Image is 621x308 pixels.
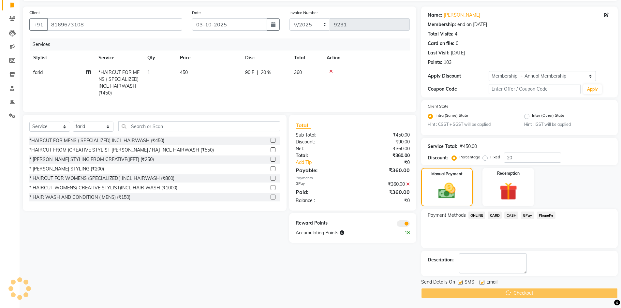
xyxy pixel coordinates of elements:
th: Stylist [29,51,95,65]
th: Qty [143,51,176,65]
label: Percentage [459,154,480,160]
div: GPay [291,181,353,188]
div: ₹0 [353,197,415,204]
label: Redemption [497,170,520,176]
span: SMS [465,279,474,287]
div: ₹360.00 [353,152,415,159]
div: 0 [456,40,458,47]
div: Reward Points [291,220,353,227]
div: ₹360.00 [353,145,415,152]
span: 20 % [261,69,271,76]
div: * [PERSON_NAME] STYLING FROM CREATIVE(JEET) (₹250) [29,156,154,163]
input: Search or Scan [118,121,280,131]
div: end on [DATE] [457,21,487,28]
div: *HAIRCUT FOR MENS ( SPECIALIZED) INCL HAIRWASH (₹450) [29,137,164,144]
label: Client State [428,103,449,109]
div: Paid: [291,188,353,196]
div: *HAIRCUT FROM (CREATIVE STYLIST [PERSON_NAME] / RAJ INCL HAIRWASH (₹550) [29,147,214,154]
div: 103 [444,59,451,66]
div: Card on file: [428,40,454,47]
div: Total Visits: [428,31,453,37]
div: 4 [455,31,457,37]
input: Enter Offer / Coupon Code [489,84,581,94]
div: Description: [428,257,454,263]
label: Date [192,10,201,16]
span: 1 [147,69,150,75]
div: * HAIRCUT FOR WOMENS (SPECIALIZED ) INCL HAIRWASH (₹800) [29,175,174,182]
label: Client [29,10,40,16]
span: Send Details On [421,279,455,287]
div: ₹360.00 [353,188,415,196]
div: Accumulating Points [291,229,383,236]
div: Discount: [428,154,448,161]
div: * HAIR WASH AND CONDITION ( MENS) (₹150) [29,194,130,201]
th: Disc [241,51,290,65]
label: Invoice Number [289,10,318,16]
span: | [257,69,258,76]
div: ₹360.00 [353,181,415,188]
div: Last Visit: [428,50,450,56]
span: farid [33,69,43,75]
label: Intra (Same) State [436,112,468,120]
img: _gift.svg [494,180,523,202]
a: Add Tip [291,159,363,166]
div: Total: [291,152,353,159]
div: Points: [428,59,442,66]
span: GPay [521,212,534,219]
span: Total [296,122,311,129]
div: Coupon Code [428,86,489,93]
span: *HAIRCUT FOR MENS ( SPECIALIZED) INCL HAIRWASH (₹450) [98,69,140,96]
div: Name: [428,12,442,19]
button: +91 [29,18,48,31]
button: Apply [583,84,602,94]
label: Inter (Other) State [532,112,564,120]
div: 18 [384,229,415,236]
div: ₹0 [363,159,415,166]
span: 360 [294,69,302,75]
div: ₹450.00 [353,132,415,139]
div: Payments [296,175,409,181]
th: Total [290,51,323,65]
div: Payable: [291,166,353,174]
div: Membership: [428,21,456,28]
div: ₹90.00 [353,139,415,145]
div: ₹360.00 [353,166,415,174]
th: Action [323,51,410,65]
small: Hint : CGST + SGST will be applied [428,122,515,127]
div: Services [30,38,415,51]
span: CASH [504,212,518,219]
small: Hint : IGST will be applied [524,122,611,127]
div: [DATE] [451,50,465,56]
label: Manual Payment [431,171,463,177]
div: Sub Total: [291,132,353,139]
span: 90 F [245,69,254,76]
span: PhonePe [537,212,555,219]
label: Fixed [490,154,500,160]
span: Payment Methods [428,212,466,219]
div: ₹450.00 [460,143,477,150]
div: Net: [291,145,353,152]
span: ONLINE [468,212,485,219]
div: Apply Discount [428,73,489,80]
th: Price [176,51,241,65]
input: Search by Name/Mobile/Email/Code [47,18,182,31]
div: Balance : [291,197,353,204]
span: CARD [488,212,502,219]
img: _cash.svg [433,181,461,201]
div: Service Total: [428,143,457,150]
span: Email [486,279,497,287]
div: Discount: [291,139,353,145]
span: 450 [180,69,188,75]
div: * [PERSON_NAME] STYLING (₹200) [29,166,104,172]
th: Service [95,51,143,65]
a: [PERSON_NAME] [444,12,480,19]
div: * HAIRCUT WOMENS( CREATIVE STYLIST)INCL HAIR WASH (₹1000) [29,184,177,191]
